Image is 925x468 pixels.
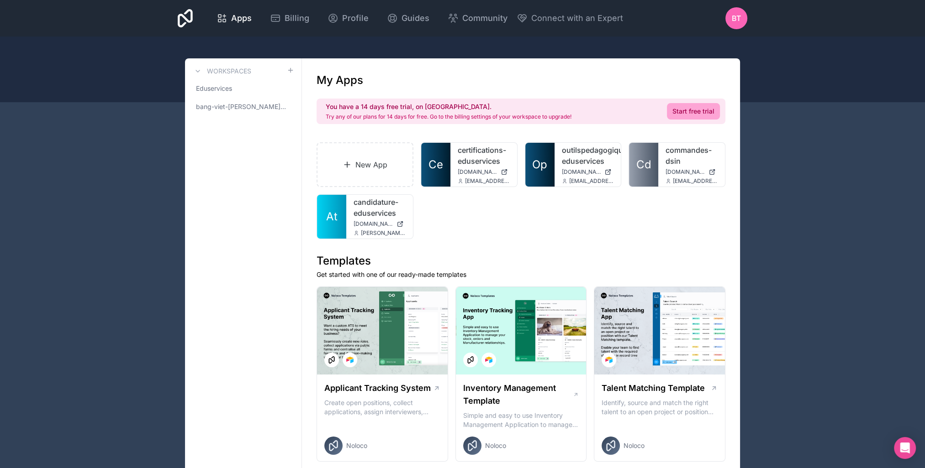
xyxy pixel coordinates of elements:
a: [DOMAIN_NAME] [666,168,718,176]
span: [DOMAIN_NAME] [666,168,705,176]
span: Noloco [346,441,367,450]
img: Airtable Logo [346,356,354,364]
span: At [326,209,338,224]
p: Create open positions, collect applications, assign interviewers, centralise candidate feedback a... [324,398,440,416]
span: Guides [402,12,429,25]
a: [DOMAIN_NAME] [562,168,614,176]
p: Identify, source and match the right talent to an open project or position with our Talent Matchi... [602,398,718,416]
a: certifications-eduservices [458,145,510,166]
span: [EMAIL_ADDRESS][DOMAIN_NAME] [569,177,614,185]
span: Profile [342,12,369,25]
a: Ce [421,143,450,187]
a: Start free trial [667,103,720,120]
img: Airtable Logo [605,356,613,364]
img: Airtable Logo [485,356,492,364]
h1: Inventory Management Template [463,382,573,407]
span: Cd [636,157,651,172]
span: Billing [285,12,309,25]
a: Eduservices [192,80,294,97]
span: bang-viet-[PERSON_NAME]-workspace [196,102,287,111]
span: [PERSON_NAME][EMAIL_ADDRESS][PERSON_NAME][DOMAIN_NAME] [361,229,406,237]
h1: Applicant Tracking System [324,382,431,395]
a: Op [525,143,555,187]
span: Eduservices [196,84,232,93]
span: [DOMAIN_NAME] [458,168,497,176]
span: BT [732,13,741,24]
span: [DOMAIN_NAME] [354,220,393,228]
h2: You have a 14 days free trial, on [GEOGRAPHIC_DATA]. [326,102,571,111]
a: [DOMAIN_NAME] [458,168,510,176]
a: At [317,195,346,239]
a: outilspedagogiques-eduservices [562,145,614,166]
span: Noloco [624,441,645,450]
h1: Talent Matching Template [602,382,705,395]
p: Try any of our plans for 14 days for free. Go to the billing settings of your workspace to upgrade! [326,113,571,120]
span: Community [462,12,507,25]
a: New App [317,142,413,187]
span: [DOMAIN_NAME] [562,168,601,176]
a: Cd [629,143,658,187]
span: Noloco [485,441,506,450]
a: candidature-eduservices [354,197,406,218]
span: Op [532,157,547,172]
span: [EMAIL_ADDRESS][DOMAIN_NAME] [673,177,718,185]
span: Ce [428,157,443,172]
a: [DOMAIN_NAME] [354,220,406,228]
h1: Templates [317,254,725,268]
span: Apps [231,12,252,25]
a: Apps [209,8,259,28]
p: Simple and easy to use Inventory Management Application to manage your stock, orders and Manufact... [463,411,579,429]
a: bang-viet-[PERSON_NAME]-workspace [192,99,294,115]
a: Billing [263,8,317,28]
div: Open Intercom Messenger [894,437,916,459]
a: Community [440,8,515,28]
h3: Workspaces [207,67,251,76]
a: Guides [380,8,437,28]
a: commandes-dsin [666,145,718,166]
h1: My Apps [317,73,363,88]
button: Connect with an Expert [517,12,623,25]
span: Connect with an Expert [531,12,623,25]
span: [EMAIL_ADDRESS][DOMAIN_NAME] [465,177,510,185]
a: Profile [320,8,376,28]
a: Workspaces [192,66,251,77]
p: Get started with one of our ready-made templates [317,270,725,279]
